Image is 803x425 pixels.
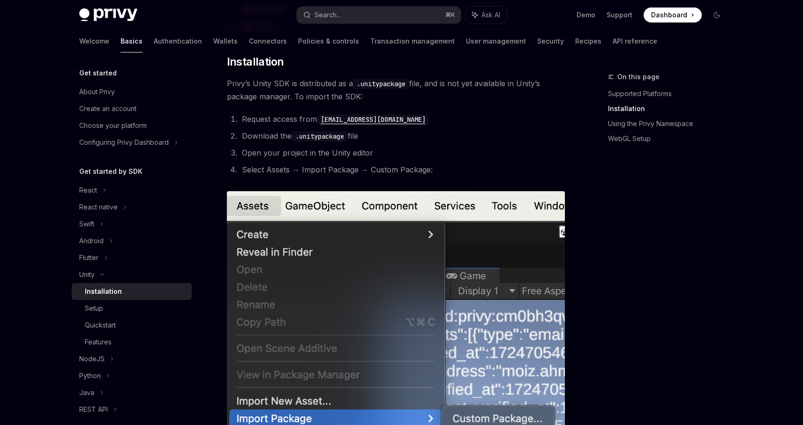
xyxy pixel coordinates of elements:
[613,30,657,52] a: API reference
[239,129,565,142] li: Download the file
[292,131,348,142] code: .unitypackage
[465,7,507,23] button: Ask AI
[315,9,341,21] div: Search...
[617,71,660,82] span: On this page
[85,336,112,348] div: Features
[79,269,95,280] div: Unity
[72,334,192,350] a: Features
[227,54,284,69] span: Installation
[79,120,147,131] div: Choose your platform
[79,166,143,177] h5: Get started by SDK
[213,30,238,52] a: Wallets
[466,30,526,52] a: User management
[298,30,359,52] a: Policies & controls
[72,83,192,100] a: About Privy
[72,317,192,334] a: Quickstart
[79,137,169,148] div: Configuring Privy Dashboard
[79,86,115,97] div: About Privy
[608,86,732,101] a: Supported Platforms
[575,30,601,52] a: Recipes
[608,116,732,131] a: Using the Privy Namespace
[85,320,116,331] div: Quickstart
[651,10,687,20] span: Dashboard
[72,100,192,117] a: Create an account
[608,101,732,116] a: Installation
[353,79,409,89] code: .unitypackage
[79,30,109,52] a: Welcome
[607,10,632,20] a: Support
[445,11,455,19] span: ⌘ K
[72,117,192,134] a: Choose your platform
[79,185,97,196] div: React
[481,10,500,20] span: Ask AI
[370,30,455,52] a: Transaction management
[608,131,732,146] a: WebGL Setup
[79,252,98,263] div: Flutter
[72,300,192,317] a: Setup
[79,353,105,365] div: NodeJS
[79,67,117,79] h5: Get started
[317,114,429,124] a: [EMAIL_ADDRESS][DOMAIN_NAME]
[297,7,461,23] button: Search...⌘K
[79,370,101,381] div: Python
[85,303,103,314] div: Setup
[537,30,564,52] a: Security
[79,201,118,213] div: React native
[79,387,94,398] div: Java
[239,146,565,159] li: Open your project in the Unity editor
[644,7,702,22] a: Dashboard
[79,404,108,415] div: REST API
[85,286,122,297] div: Installation
[79,103,136,114] div: Create an account
[72,283,192,300] a: Installation
[79,8,137,22] img: dark logo
[227,77,565,103] span: Privy’s Unity SDK is distributed as a file, and is not yet available in Unity’s package manager. ...
[577,10,595,20] a: Demo
[317,114,429,125] code: [EMAIL_ADDRESS][DOMAIN_NAME]
[239,163,565,176] li: Select Assets → Import Package → Custom Package:
[120,30,143,52] a: Basics
[79,218,94,230] div: Swift
[239,112,565,126] li: Request access from
[154,30,202,52] a: Authentication
[709,7,724,22] button: Toggle dark mode
[79,235,104,246] div: Android
[249,30,287,52] a: Connectors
